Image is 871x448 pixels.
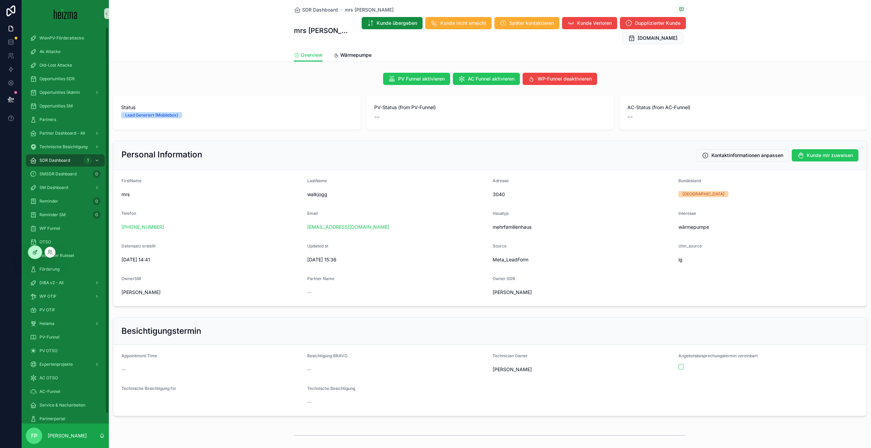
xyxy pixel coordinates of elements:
a: Förderung [26,263,105,275]
a: Techniker Ruleset [26,249,105,262]
span: FP [31,432,37,440]
span: Status [121,104,352,111]
div: 0 [93,211,101,219]
h2: Personal Information [121,149,202,160]
span: Angebotsbesprechungstermin vereinbart [678,353,758,358]
span: OwnerSM [121,276,141,281]
span: PV-Status (from PV-Funnel) [374,104,606,111]
span: Partnerportal [39,416,65,421]
span: wärmepumpe [678,224,859,230]
a: PV OTSO [26,345,105,357]
span: [PERSON_NAME] [493,366,532,373]
span: Dupplizierter Kunde [635,20,680,27]
a: Opportunities SDR [26,73,105,85]
span: Interesse [678,211,696,216]
span: Telefon [121,211,136,216]
span: Email [307,211,318,216]
span: Partners [39,117,56,122]
h2: Besichtigungstermin [121,326,201,337]
span: Haustyp [493,211,509,216]
span: Meta_LeadForm [493,256,673,263]
a: PV OTIF [26,304,105,316]
span: Technische Besichtigung [39,144,87,150]
span: -- [374,112,380,122]
div: 1 [84,156,92,165]
button: Kunde Verloren [562,17,617,29]
a: mrs [PERSON_NAME] [345,6,394,13]
span: Kunde Verloren [577,20,612,27]
span: DiBA v2 - All [39,280,64,286]
div: scrollable content [22,27,109,424]
img: App logo [54,8,77,19]
a: WP Funnel [26,222,105,235]
span: Opportunities (Admin [39,90,80,95]
span: AC OTSO [39,375,58,381]
a: PV-Funnel [26,331,105,343]
span: Technische Besichtigung [307,386,355,391]
a: [PHONE_NUMBER] [121,224,164,230]
span: FirstName [121,178,142,183]
span: Reminder [39,199,58,204]
a: WienPV-Förderattacke [26,32,105,44]
span: Kontaktinformationen anpassen [711,152,783,159]
span: [PERSON_NAME] [493,289,532,296]
span: Adresse [493,178,509,183]
span: -- [307,399,311,406]
a: DiBA v2 - All [26,277,105,289]
span: PV-Funnel [39,334,60,340]
span: WienPV-Förderattacke [39,35,84,41]
a: Partner Dashboard - All [26,127,105,139]
a: Expertenprojekte [26,358,105,371]
span: WP-Funnel deaktivieren [538,75,592,82]
span: Kunde nicht erreicht [440,20,486,27]
button: Kontaktinformationen anpassen [696,149,789,161]
span: WP OTIF [39,294,56,299]
span: 3040 [493,191,673,198]
span: SDR Dashboard [39,158,70,163]
span: Source [493,243,507,248]
button: Später kontaktieren [494,17,559,29]
span: AC Funnel aktivieren [468,75,514,82]
span: mehrfamilienhaus [493,224,673,230]
span: Opportunities SDR [39,76,75,82]
a: Overview [294,49,323,62]
a: Technische Besichtigung [26,141,105,153]
span: walkjogg [307,191,488,198]
a: SM Dashboard [26,182,105,194]
button: Dupplizierter Kunde [620,17,686,29]
a: Partners [26,114,105,126]
span: [DOMAIN_NAME] [638,35,677,41]
span: Bundesland [678,178,701,183]
div: [GEOGRAPHIC_DATA] [683,191,724,197]
span: mrs [121,191,302,198]
a: AC-Funnel [26,385,105,398]
span: SDR Dashboard [302,6,338,13]
button: AC Funnel aktivieren [453,73,520,85]
span: Overview [301,52,323,58]
span: Technische Besichtigung für [121,386,176,391]
button: Kunde nicht erreicht [425,17,492,29]
a: Heiama [26,317,105,330]
span: Datensatz erstellt [121,243,155,248]
span: WP Funnel [39,226,60,231]
div: Lead Generiert (Mobilebox) [125,112,178,118]
span: Später kontaktieren [509,20,554,27]
span: Service & Nacharbeiten [39,402,85,408]
button: Kunde mir zuweisen [792,149,858,161]
span: SM Dashboard [39,185,68,190]
a: Opportunities (Admin [26,86,105,99]
span: LastName [307,178,327,183]
span: Reminder SM [39,212,66,218]
span: PV OTIF [39,307,55,313]
span: Updated at [307,243,328,248]
a: Wärmepumpe [333,49,372,63]
span: Old-Lost Attacke [39,63,72,68]
a: SMSDR Dashboard0 [26,168,105,180]
a: OTSO [26,236,105,248]
a: SDR Dashboard [294,6,338,13]
a: Reminder SM0 [26,209,105,221]
span: -- [627,112,633,122]
span: Expertenprojekte [39,362,73,367]
span: Partner Dashboard - All [39,131,85,136]
a: Service & Nacharbeiten [26,399,105,411]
